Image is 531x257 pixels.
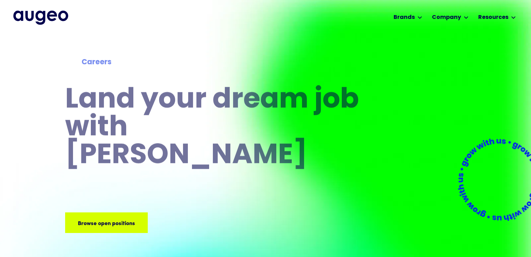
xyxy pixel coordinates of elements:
[13,11,68,24] img: Augeo's full logo in midnight blue.
[478,13,508,22] div: Resources
[394,13,415,22] div: Brands
[82,59,111,66] strong: Careers
[432,13,461,22] div: Company
[13,11,68,24] a: home
[65,212,148,233] a: Browse open positions
[65,86,361,170] h1: Land your dream job﻿ with [PERSON_NAME]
